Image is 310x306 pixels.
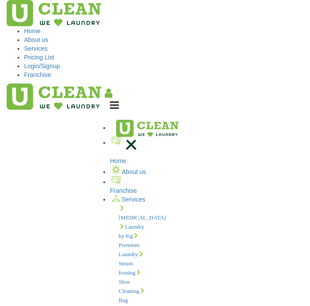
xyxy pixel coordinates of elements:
a: Laundry by Kg [119,223,144,239]
a: Services [110,196,145,203]
a: About us [24,36,48,43]
a: Shoe Cleaning [119,269,142,294]
a: [MEDICAL_DATA] [119,205,166,221]
a: Franchise [110,178,137,194]
img: UClean Laundry and Dry Cleaning [110,120,179,137]
a: Steam Ironing [119,251,144,276]
a: Premium Laundry [119,233,140,257]
a: Home [24,28,40,35]
a: Pricing List [24,54,54,61]
a: Home [110,139,126,164]
a: About us [110,168,146,175]
a: Franchise [24,71,51,78]
a: Services [24,45,48,52]
a: Login/Signup [24,63,60,70]
img: UClean Laundry and Dry Cleaning [7,83,101,110]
